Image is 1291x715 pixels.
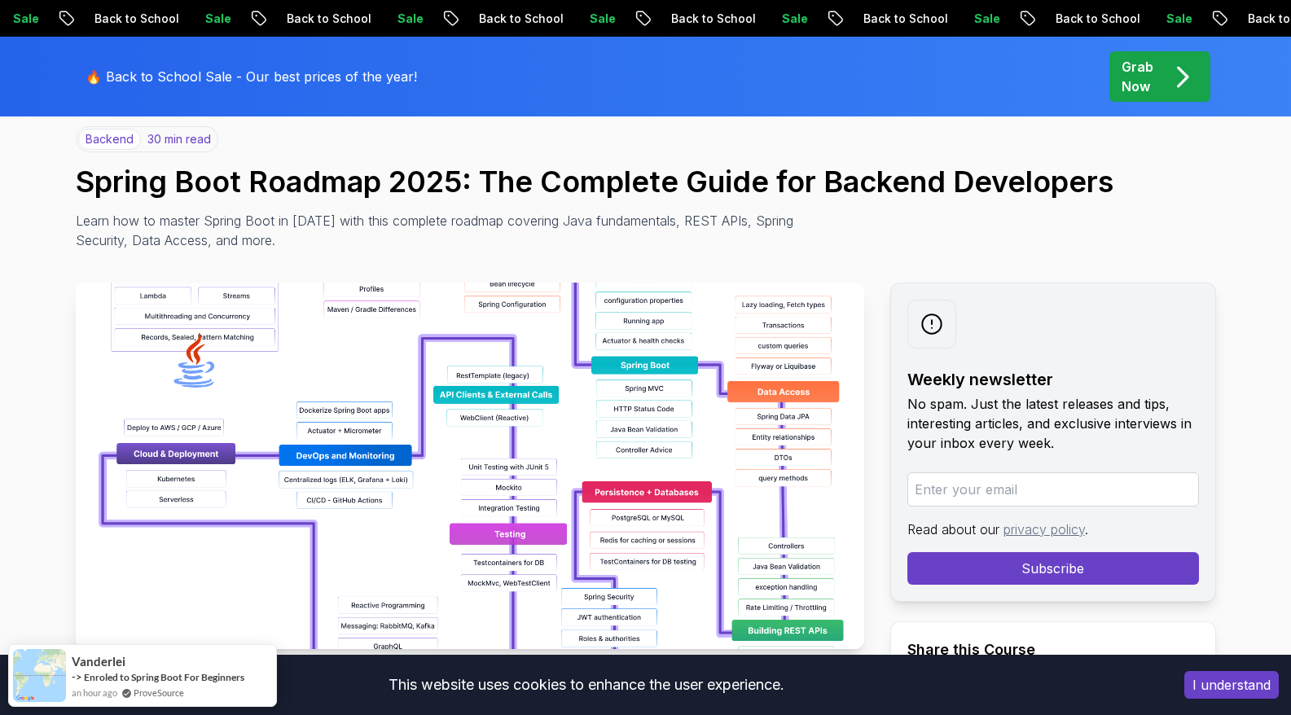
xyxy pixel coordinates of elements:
[147,131,211,147] p: 30 min read
[76,165,1216,198] h1: Spring Boot Roadmap 2025: The Complete Guide for Backend Developers
[907,552,1199,585] button: Subscribe
[134,686,184,700] a: ProveSource
[76,283,864,649] img: Spring Boot Roadmap 2025: The Complete Guide for Backend Developers thumbnail
[191,11,244,27] p: Sale
[12,667,1160,703] div: This website uses cookies to enhance the user experience.
[72,655,125,669] span: Vanderlei
[78,129,141,150] p: backend
[1042,11,1153,27] p: Back to School
[86,67,417,86] p: 🔥 Back to School Sale - Our best prices of the year!
[465,11,576,27] p: Back to School
[13,649,66,702] img: provesource social proof notification image
[960,11,1012,27] p: Sale
[576,11,628,27] p: Sale
[768,11,820,27] p: Sale
[273,11,384,27] p: Back to School
[907,368,1199,391] h2: Weekly newsletter
[1122,57,1153,96] p: Grab Now
[1153,11,1205,27] p: Sale
[84,671,244,683] a: Enroled to Spring Boot For Beginners
[81,11,191,27] p: Back to School
[907,472,1199,507] input: Enter your email
[72,686,117,700] span: an hour ago
[76,211,806,250] p: Learn how to master Spring Boot in [DATE] with this complete roadmap covering Java fundamentals, ...
[1003,521,1085,537] a: privacy policy
[657,11,768,27] p: Back to School
[907,638,1199,661] h2: Share this Course
[907,520,1199,539] p: Read about our .
[384,11,436,27] p: Sale
[850,11,960,27] p: Back to School
[1184,671,1279,699] button: Accept cookies
[72,670,82,683] span: ->
[907,394,1199,453] p: No spam. Just the latest releases and tips, interesting articles, and exclusive interviews in you...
